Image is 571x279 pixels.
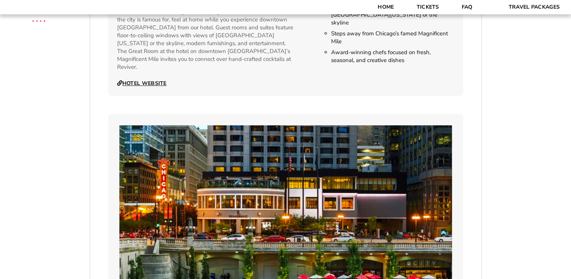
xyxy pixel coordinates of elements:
[331,30,454,45] li: Steps away from Chicago’s famed Magnificent Mile
[331,3,454,27] li: Floor-to-ceiling windows with views of [GEOGRAPHIC_DATA][US_STATE] or the skyline
[117,80,167,87] a: Hotel Website
[23,4,55,36] img: CBS Sports Thanksgiving Classic
[331,49,454,64] li: Award-winning chefs focused on fresh, seasonal, and creative dishes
